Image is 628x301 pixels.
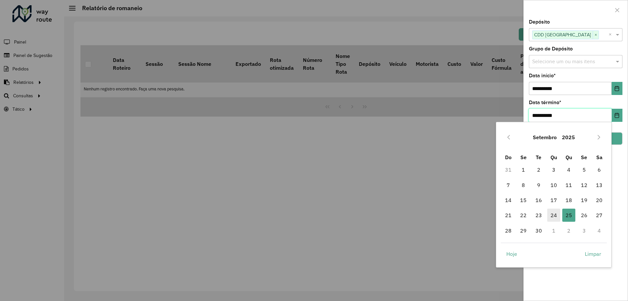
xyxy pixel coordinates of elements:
[517,209,530,222] span: 22
[592,178,607,193] td: 13
[577,193,592,208] td: 19
[529,18,550,26] label: Depósito
[517,163,530,176] span: 1
[496,122,612,267] div: Choose Date
[532,31,593,39] span: CDD [GEOGRAPHIC_DATA]
[612,82,622,95] button: Choose Date
[501,208,516,223] td: 21
[516,178,531,193] td: 8
[592,223,607,238] td: 4
[593,163,606,176] span: 6
[561,208,576,223] td: 25
[502,224,515,237] span: 28
[547,194,560,207] span: 17
[517,179,530,192] span: 8
[506,250,517,258] span: Hoje
[505,154,512,160] span: Do
[578,194,591,207] span: 19
[609,31,614,39] span: Clear all
[592,208,607,223] td: 27
[585,250,601,258] span: Limpar
[520,154,527,160] span: Se
[546,208,561,223] td: 24
[578,163,591,176] span: 5
[593,179,606,192] span: 13
[516,162,531,177] td: 1
[562,194,575,207] span: 18
[592,162,607,177] td: 6
[546,178,561,193] td: 10
[594,132,604,142] button: Next Month
[562,209,575,222] span: 25
[502,194,515,207] span: 14
[516,223,531,238] td: 29
[516,208,531,223] td: 22
[559,129,578,145] button: Choose Year
[593,209,606,222] span: 27
[593,194,606,207] span: 20
[577,162,592,177] td: 5
[612,109,622,122] button: Choose Date
[578,209,591,222] span: 26
[529,99,561,106] label: Data término
[529,45,573,53] label: Grupo de Depósito
[532,194,545,207] span: 16
[577,223,592,238] td: 3
[547,163,560,176] span: 3
[517,194,530,207] span: 15
[532,179,545,192] span: 9
[531,208,546,223] td: 23
[592,193,607,208] td: 20
[546,223,561,238] td: 1
[546,193,561,208] td: 17
[501,162,516,177] td: 31
[529,72,556,80] label: Data início
[531,223,546,238] td: 30
[561,193,576,208] td: 18
[577,178,592,193] td: 12
[516,193,531,208] td: 15
[593,31,599,39] span: ×
[577,208,592,223] td: 26
[501,178,516,193] td: 7
[566,154,572,160] span: Qu
[550,154,557,160] span: Qu
[561,223,576,238] td: 2
[530,129,559,145] button: Choose Month
[502,209,515,222] span: 21
[546,162,561,177] td: 3
[536,154,541,160] span: Te
[517,224,530,237] span: 29
[581,154,587,160] span: Se
[578,179,591,192] span: 12
[503,132,514,142] button: Previous Month
[532,209,545,222] span: 23
[531,178,546,193] td: 9
[502,179,515,192] span: 7
[501,247,523,260] button: Hoje
[562,179,575,192] span: 11
[547,179,560,192] span: 10
[532,163,545,176] span: 2
[531,162,546,177] td: 2
[501,223,516,238] td: 28
[561,178,576,193] td: 11
[532,224,545,237] span: 30
[531,193,546,208] td: 16
[547,209,560,222] span: 24
[562,163,575,176] span: 4
[501,193,516,208] td: 14
[561,162,576,177] td: 4
[596,154,602,160] span: Sa
[579,247,607,260] button: Limpar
